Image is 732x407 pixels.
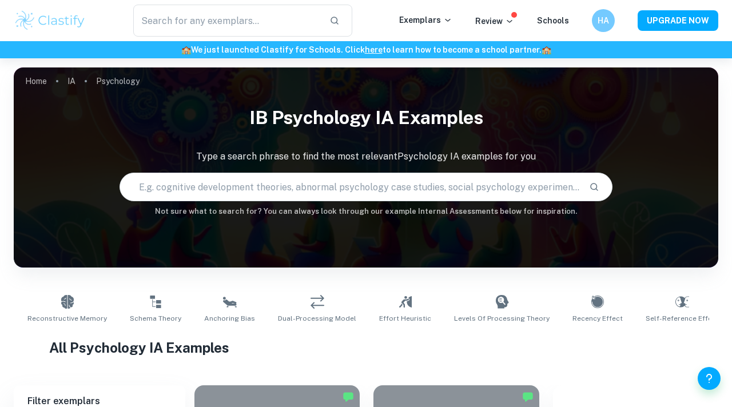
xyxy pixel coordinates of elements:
[120,171,580,203] input: E.g. cognitive development theories, abnormal psychology case studies, social psychology experime...
[204,313,255,324] span: Anchoring Bias
[592,9,615,32] button: HA
[698,367,721,390] button: Help and Feedback
[130,313,181,324] span: Schema Theory
[399,14,452,26] p: Exemplars
[14,150,718,163] p: Type a search phrase to find the most relevant Psychology IA examples for you
[96,75,140,87] p: Psychology
[475,15,514,27] p: Review
[522,391,534,402] img: Marked
[537,16,569,25] a: Schools
[14,9,86,32] img: Clastify logo
[25,73,47,89] a: Home
[365,45,383,54] a: here
[597,14,610,27] h6: HA
[584,177,604,197] button: Search
[278,313,356,324] span: Dual-Processing Model
[2,43,730,56] h6: We just launched Clastify for Schools. Click to learn how to become a school partner.
[542,45,551,54] span: 🏫
[638,10,718,31] button: UPGRADE NOW
[379,313,431,324] span: Effort Heuristic
[133,5,320,37] input: Search for any exemplars...
[181,45,191,54] span: 🏫
[646,313,719,324] span: Self-Reference Effect
[27,313,107,324] span: Reconstructive Memory
[14,99,718,136] h1: IB Psychology IA examples
[343,391,354,402] img: Marked
[67,73,75,89] a: IA
[49,337,683,358] h1: All Psychology IA Examples
[572,313,623,324] span: Recency Effect
[14,206,718,217] h6: Not sure what to search for? You can always look through our example Internal Assessments below f...
[454,313,550,324] span: Levels of Processing Theory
